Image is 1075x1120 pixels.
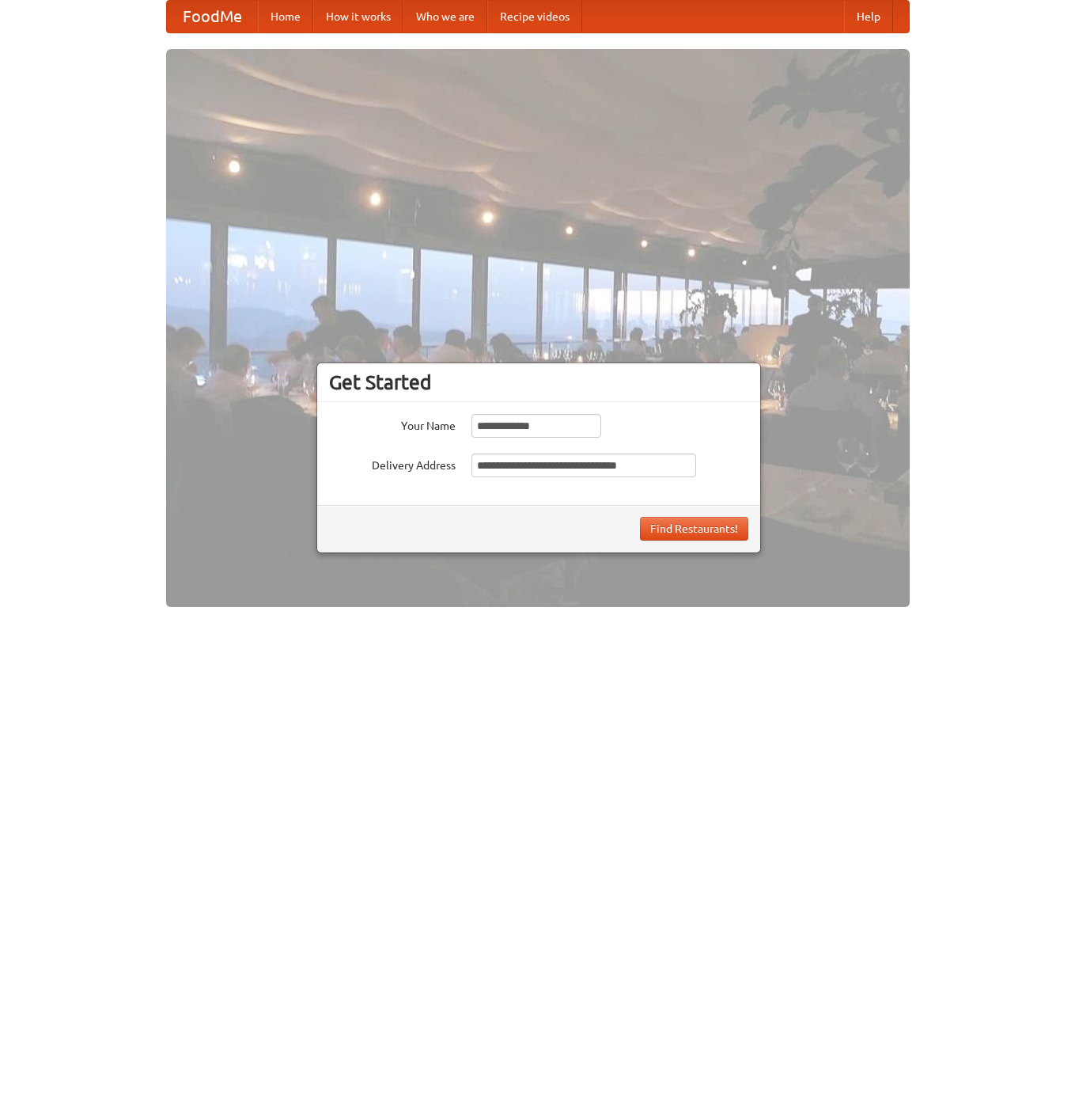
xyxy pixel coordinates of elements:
label: Your Name [329,414,456,434]
a: FoodMe [167,1,258,32]
a: Recipe videos [487,1,582,32]
a: Who we are [403,1,487,32]
a: How it works [313,1,403,32]
a: Help [844,1,893,32]
label: Delivery Address [329,454,456,473]
a: Home [258,1,313,32]
button: Find Restaurants! [640,517,748,541]
h3: Get Started [329,370,748,394]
